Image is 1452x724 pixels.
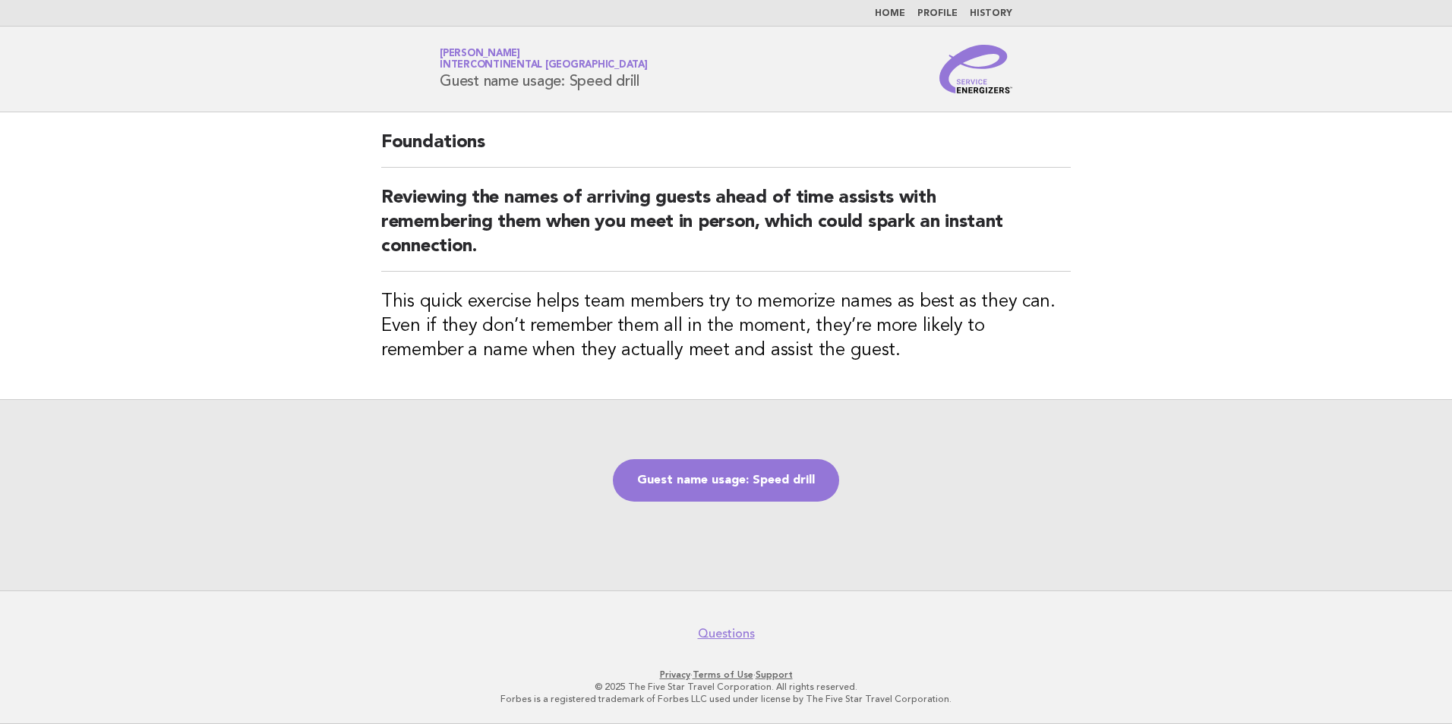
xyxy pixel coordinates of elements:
[917,9,958,18] a: Profile
[698,626,755,641] a: Questions
[381,131,1071,168] h2: Foundations
[261,669,1191,681] p: · ·
[613,459,839,502] a: Guest name usage: Speed drill
[261,693,1191,705] p: Forbes is a registered trademark of Forbes LLC used under license by The Five Star Travel Corpora...
[381,290,1071,363] h3: This quick exercise helps team members try to memorize names as best as they can. Even if they do...
[660,669,690,680] a: Privacy
[939,45,1012,93] img: Service Energizers
[970,9,1012,18] a: History
[693,669,753,680] a: Terms of Use
[756,669,793,680] a: Support
[440,49,648,70] a: [PERSON_NAME]InterContinental [GEOGRAPHIC_DATA]
[261,681,1191,693] p: © 2025 The Five Star Travel Corporation. All rights reserved.
[381,186,1071,272] h2: Reviewing the names of arriving guests ahead of time assists with remembering them when you meet ...
[875,9,905,18] a: Home
[440,49,648,89] h1: Guest name usage: Speed drill
[440,61,648,71] span: InterContinental [GEOGRAPHIC_DATA]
